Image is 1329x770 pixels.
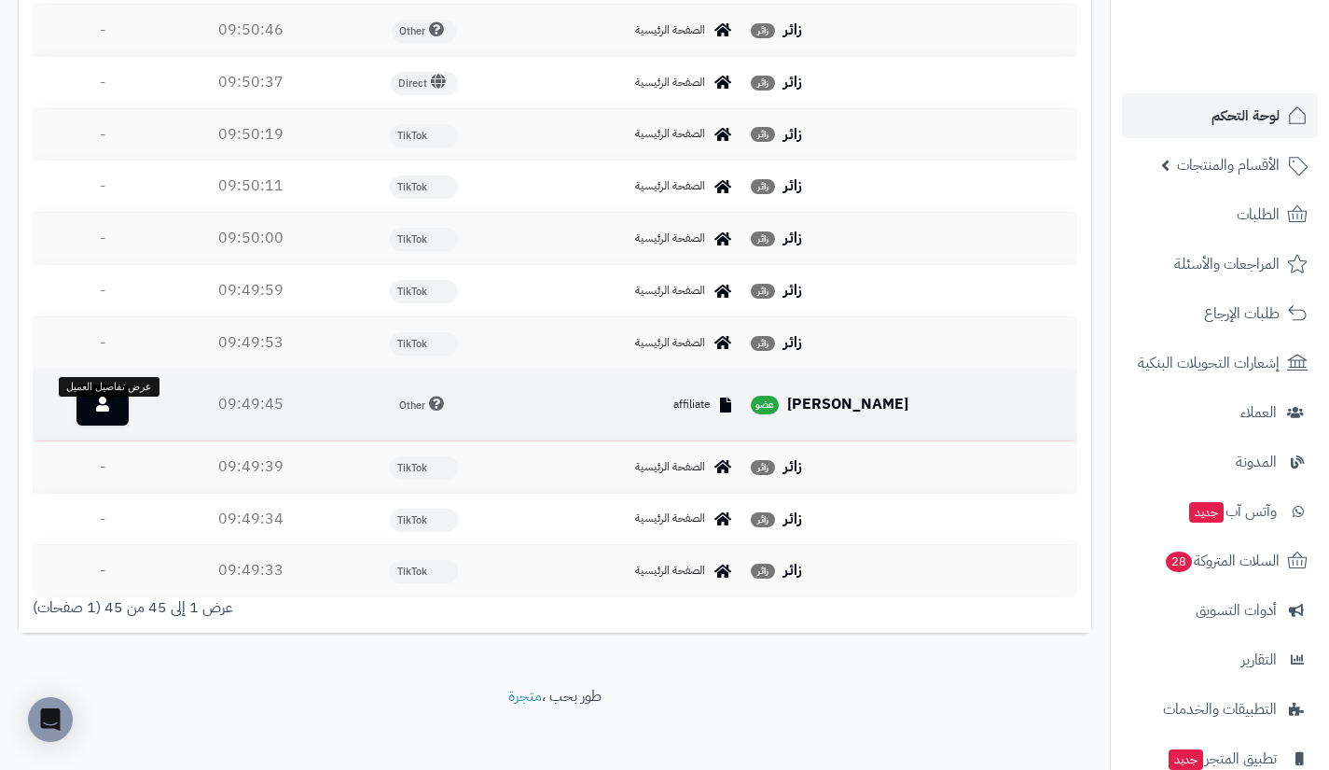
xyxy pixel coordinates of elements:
span: - [100,331,105,354]
td: 09:50:46 [173,5,328,56]
span: TikTok [390,509,458,532]
span: جديد [1189,502,1224,523]
td: 09:49:33 [173,545,328,596]
strong: زائر [783,227,802,249]
span: زائر [751,127,775,142]
span: زائر [751,231,775,246]
span: affiliate [673,397,711,413]
span: - [100,227,105,249]
strong: زائر [783,508,802,530]
strong: زائر [783,279,802,301]
span: - [100,559,105,581]
td: 09:49:59 [173,265,328,316]
strong: زائر [783,455,802,478]
span: - [100,279,105,301]
span: - [100,175,105,197]
span: زائر [751,512,775,527]
div: عرض 1 إلى 45 من 45 (1 صفحات) [19,597,555,619]
div: عرض تفاصيل العميل [59,377,159,398]
span: 28 [1165,552,1192,573]
strong: زائر [783,19,802,41]
td: 09:50:19 [173,109,328,161]
td: 09:50:11 [173,161,328,212]
a: العملاء [1122,390,1318,435]
a: المراجعات والأسئلة [1122,242,1318,287]
span: الصفحة الرئيسية [635,75,705,91]
strong: زائر [783,123,802,146]
strong: زائر [783,559,802,581]
a: متجرة [508,685,542,707]
a: لوحة التحكم [1122,93,1318,138]
span: الصفحة الرئيسية [635,511,705,526]
span: أدوات التسويق [1196,597,1277,623]
span: TikTok [390,280,458,303]
a: الطلبات [1122,192,1318,237]
span: الأقسام والمنتجات [1177,152,1280,178]
a: أدوات التسويق [1122,588,1318,633]
span: السلات المتروكة [1164,548,1280,574]
span: إشعارات التحويلات البنكية [1138,350,1280,376]
span: TikTok [390,560,458,583]
span: المدونة [1236,449,1277,475]
span: الصفحة الرئيسية [635,22,705,38]
div: Open Intercom Messenger [28,697,73,742]
span: - [100,508,105,530]
span: Other [392,20,456,43]
img: logo-2.png [1202,38,1311,77]
span: المراجعات والأسئلة [1174,251,1280,277]
span: Other [392,394,456,417]
span: وآتس آب [1187,498,1277,525]
span: - [100,19,105,41]
span: الطلبات [1237,202,1280,228]
span: الصفحة الرئيسية [635,231,705,246]
span: الصفحة الرئيسية [635,126,705,142]
span: زائر [751,460,775,475]
span: التقارير [1241,647,1277,673]
a: وآتس آبجديد [1122,489,1318,534]
a: السلات المتروكة28 [1122,539,1318,583]
span: Direct [391,72,458,95]
span: TikTok [390,175,458,199]
span: زائر [751,179,775,194]
a: إشعارات التحويلات البنكية [1122,341,1318,385]
strong: زائر [783,331,802,354]
a: التطبيقات والخدمات [1122,687,1318,732]
span: الصفحة الرئيسية [635,563,705,579]
span: - [100,123,105,146]
a: التقارير [1122,637,1318,682]
strong: زائر [783,71,802,93]
td: 09:50:37 [173,57,328,108]
strong: [PERSON_NAME] [787,393,908,415]
span: عضو [751,396,779,414]
span: TikTok [390,456,458,480]
span: - [100,455,105,478]
span: زائر [751,336,775,351]
span: جديد [1169,749,1203,770]
span: العملاء [1240,399,1277,426]
span: TikTok [390,228,458,251]
span: لوحة التحكم [1211,103,1280,129]
td: 09:49:34 [173,494,328,545]
span: زائر [751,284,775,299]
strong: زائر [783,175,802,197]
td: 09:50:00 [173,213,328,264]
span: زائر [751,564,775,579]
td: 09:49:53 [173,317,328,369]
span: الصفحة الرئيسية [635,459,705,475]
span: زائر [751,76,775,91]
a: طلبات الإرجاع [1122,291,1318,336]
span: التطبيقات والخدمات [1163,696,1277,722]
span: طلبات الإرجاع [1204,301,1280,327]
span: TikTok [390,332,458,356]
span: TikTok [390,124,458,147]
span: - [100,71,105,93]
td: 09:49:39 [173,441,328,493]
span: زائر [751,23,775,38]
a: المدونة [1122,440,1318,484]
td: 09:49:45 [173,370,328,441]
span: الصفحة الرئيسية [635,283,705,299]
span: الصفحة الرئيسية [635,335,705,351]
span: الصفحة الرئيسية [635,178,705,194]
